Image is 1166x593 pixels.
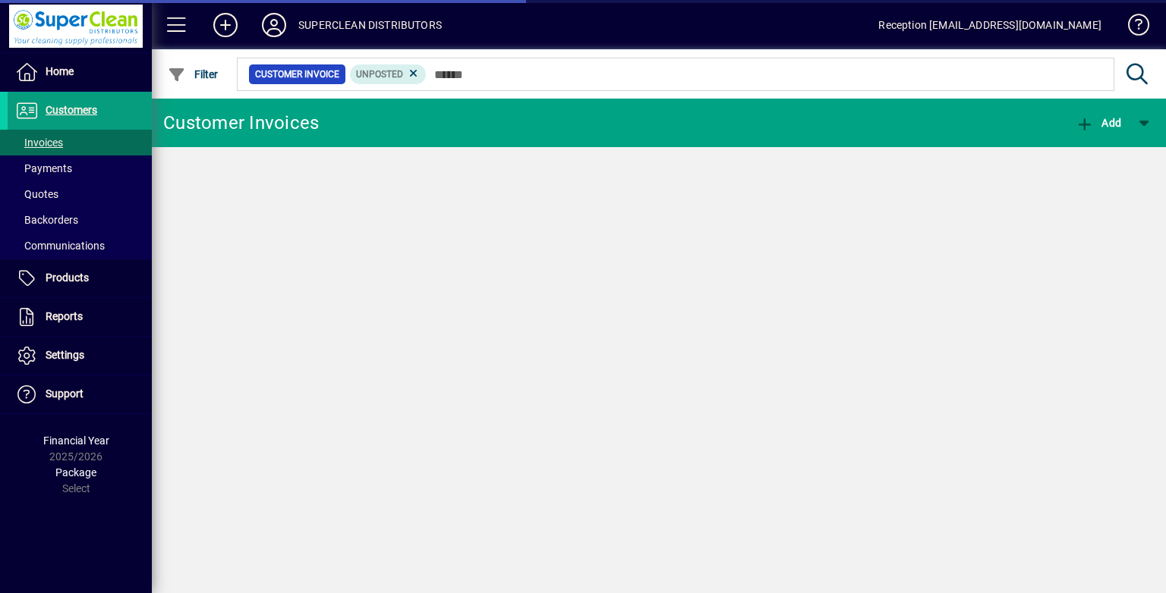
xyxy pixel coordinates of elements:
[163,111,319,135] div: Customer Invoices
[356,69,403,80] span: Unposted
[8,130,152,155] a: Invoices
[8,298,152,336] a: Reports
[46,104,97,116] span: Customers
[1076,117,1121,129] span: Add
[350,64,427,84] mat-chip: Customer Invoice Status: Unposted
[55,466,96,478] span: Package
[46,310,83,322] span: Reports
[1117,3,1147,52] a: Knowledge Base
[15,136,63,149] span: Invoices
[15,214,78,226] span: Backorders
[46,271,89,284] span: Products
[15,240,105,252] span: Communications
[298,13,442,37] div: SUPERCLEAN DISTRIBUTORS
[15,162,72,174] span: Payments
[46,65,74,77] span: Home
[15,188,58,200] span: Quotes
[43,435,109,447] span: Financial Year
[255,67,339,82] span: Customer Invoice
[201,11,250,39] button: Add
[164,61,222,88] button: Filter
[878,13,1101,37] div: Reception [EMAIL_ADDRESS][DOMAIN_NAME]
[8,337,152,375] a: Settings
[46,387,84,400] span: Support
[46,349,84,361] span: Settings
[8,259,152,297] a: Products
[8,155,152,181] a: Payments
[250,11,298,39] button: Profile
[8,233,152,259] a: Communications
[8,375,152,413] a: Support
[168,68,219,80] span: Filter
[1072,109,1125,136] button: Add
[8,181,152,207] a: Quotes
[8,207,152,233] a: Backorders
[8,53,152,91] a: Home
